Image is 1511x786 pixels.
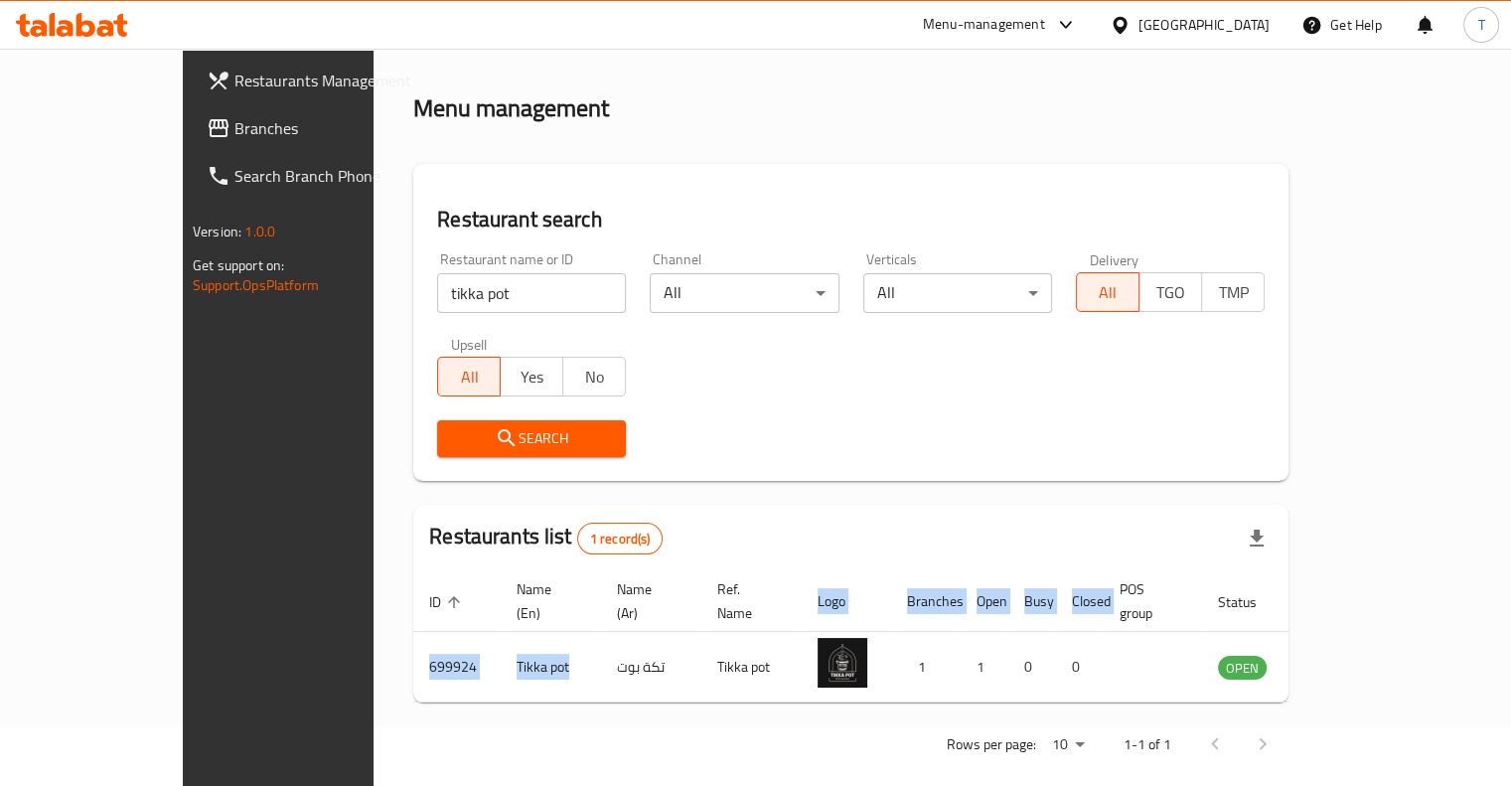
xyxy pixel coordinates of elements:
span: Search Branch Phone [234,164,419,188]
div: Rows per page: [1044,730,1092,760]
td: 1 [891,632,961,703]
h2: Restaurant search [437,205,1265,235]
div: Menu-management [923,13,1045,37]
span: Yes [509,363,555,392]
span: Status [1218,590,1283,614]
a: Support.OpsPlatform [193,272,319,298]
span: Get support on: [193,252,284,278]
a: Restaurants Management [191,57,435,104]
div: All [650,273,838,313]
span: T [1477,14,1484,36]
td: 699924 [413,632,501,703]
button: No [562,357,626,396]
a: Branches [191,104,435,152]
span: Branches [234,116,419,140]
th: Closed [1056,571,1104,632]
input: Search for restaurant name or ID.. [437,273,626,313]
button: TMP [1201,272,1265,312]
div: Export file [1233,515,1281,562]
a: Home [413,29,477,53]
div: Total records count [577,523,664,554]
span: Menu management [500,29,632,53]
span: Ref. Name [717,577,778,625]
label: Delivery [1090,252,1139,266]
img: Tikka pot [818,638,867,688]
td: تكة بوت [601,632,701,703]
span: TMP [1210,278,1257,307]
li: / [485,29,492,53]
span: Restaurants Management [234,69,419,92]
span: No [571,363,618,392]
button: Search [437,420,626,457]
th: Busy [1008,571,1056,632]
label: Upsell [451,337,488,351]
td: 1 [961,632,1008,703]
button: All [437,357,501,396]
span: All [1085,278,1132,307]
h2: Restaurants list [429,522,663,554]
button: All [1076,272,1139,312]
td: 0 [1056,632,1104,703]
span: ID [429,590,467,614]
th: Logo [802,571,891,632]
th: Branches [891,571,961,632]
div: OPEN [1218,656,1267,680]
span: TGO [1147,278,1194,307]
div: All [863,273,1052,313]
button: Yes [500,357,563,396]
span: Version: [193,219,241,244]
span: Search [453,426,610,451]
a: Search Branch Phone [191,152,435,200]
td: 0 [1008,632,1056,703]
span: Name (Ar) [617,577,678,625]
td: Tikka pot [701,632,802,703]
div: [GEOGRAPHIC_DATA] [1138,14,1270,36]
th: Open [961,571,1008,632]
p: 1-1 of 1 [1124,732,1171,757]
h2: Menu management [413,92,609,124]
span: POS group [1120,577,1178,625]
td: Tikka pot [501,632,601,703]
button: TGO [1138,272,1202,312]
table: enhanced table [413,571,1375,703]
span: 1.0.0 [244,219,275,244]
span: 1 record(s) [578,530,663,549]
p: Rows per page: [947,732,1036,757]
span: Name (En) [517,577,577,625]
span: All [446,363,493,392]
span: OPEN [1218,657,1267,680]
